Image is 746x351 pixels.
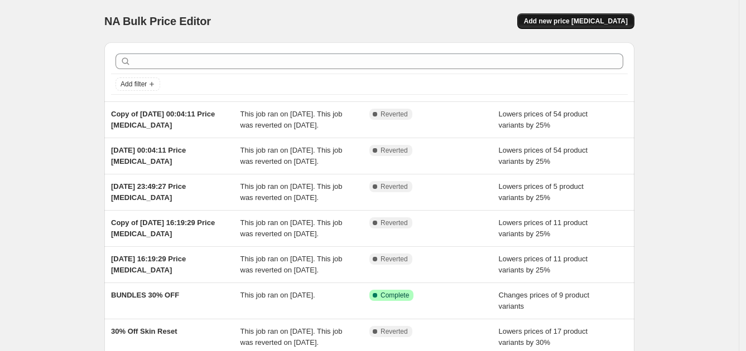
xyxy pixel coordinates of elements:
span: Copy of [DATE] 00:04:11 Price [MEDICAL_DATA] [111,110,215,129]
span: Reverted [381,110,408,119]
span: Reverted [381,327,408,336]
span: Lowers prices of 54 product variants by 25% [499,110,588,129]
span: Reverted [381,218,408,227]
span: This job ran on [DATE]. This job was reverted on [DATE]. [240,327,343,347]
span: This job ran on [DATE]. [240,291,315,299]
span: Complete [381,291,409,300]
button: Add new price [MEDICAL_DATA] [517,13,634,29]
span: [DATE] 00:04:11 Price [MEDICAL_DATA] [111,146,186,165]
span: BUNDLES 30% OFF [111,291,179,299]
span: Reverted [381,255,408,264]
span: This job ran on [DATE]. This job was reverted on [DATE]. [240,110,343,129]
span: This job ran on [DATE]. This job was reverted on [DATE]. [240,146,343,165]
span: Changes prices of 9 product variants [499,291,590,310]
span: Add new price [MEDICAL_DATA] [524,17,628,26]
span: This job ran on [DATE]. This job was reverted on [DATE]. [240,255,343,274]
button: Add filter [115,77,160,91]
span: This job ran on [DATE]. This job was reverted on [DATE]. [240,182,343,202]
span: Lowers prices of 11 product variants by 25% [499,218,588,238]
span: [DATE] 16:19:29 Price [MEDICAL_DATA] [111,255,186,274]
span: Reverted [381,182,408,191]
span: This job ran on [DATE]. This job was reverted on [DATE]. [240,218,343,238]
span: Lowers prices of 11 product variants by 25% [499,255,588,274]
span: 30% Off Skin Reset [111,327,177,335]
span: Copy of [DATE] 16:19:29 Price [MEDICAL_DATA] [111,218,215,238]
span: NA Bulk Price Editor [104,15,211,27]
span: Lowers prices of 5 product variants by 25% [499,182,584,202]
span: Lowers prices of 54 product variants by 25% [499,146,588,165]
span: Reverted [381,146,408,155]
span: [DATE] 23:49:27 Price [MEDICAL_DATA] [111,182,186,202]
span: Add filter [121,80,147,89]
span: Lowers prices of 17 product variants by 30% [499,327,588,347]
